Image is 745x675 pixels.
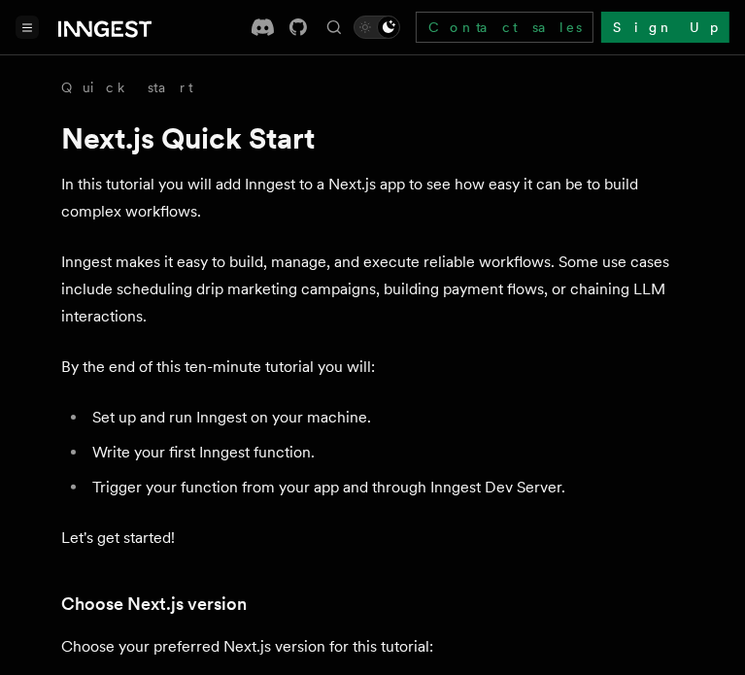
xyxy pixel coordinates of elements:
[62,120,684,155] h1: Next.js Quick Start
[601,12,729,43] a: Sign Up
[354,16,400,39] button: Toggle dark mode
[87,404,684,431] li: Set up and run Inngest on your machine.
[62,354,684,381] p: By the end of this ten-minute tutorial you will:
[62,78,194,97] a: Quick start
[87,474,684,501] li: Trigger your function from your app and through Inngest Dev Server.
[322,16,346,39] button: Find something...
[62,524,684,552] p: Let's get started!
[62,591,248,618] a: Choose Next.js version
[62,633,684,660] p: Choose your preferred Next.js version for this tutorial:
[62,249,684,330] p: Inngest makes it easy to build, manage, and execute reliable workflows. Some use cases include sc...
[416,12,593,43] a: Contact sales
[16,16,39,39] button: Toggle navigation
[87,439,684,466] li: Write your first Inngest function.
[62,171,684,225] p: In this tutorial you will add Inngest to a Next.js app to see how easy it can be to build complex...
